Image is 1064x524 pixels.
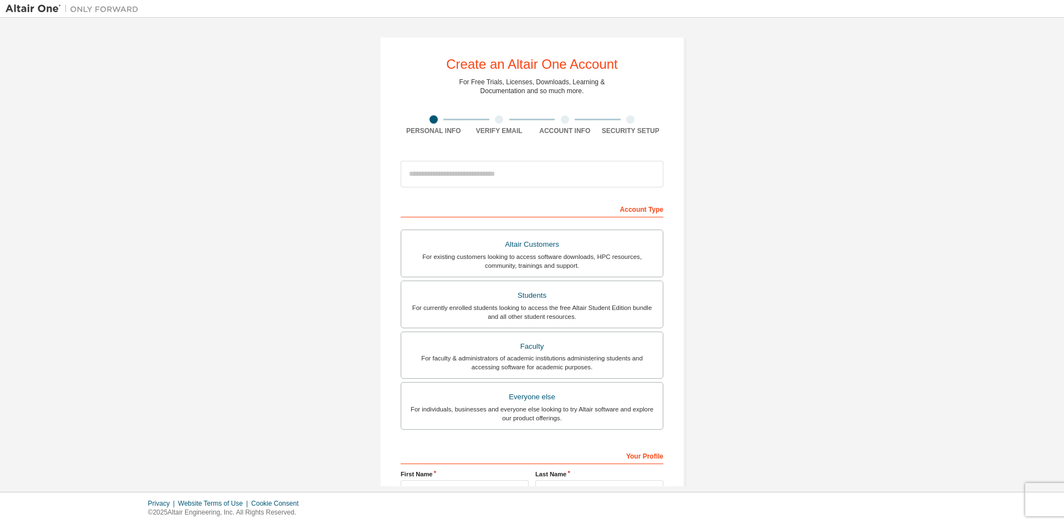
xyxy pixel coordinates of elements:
div: For existing customers looking to access software downloads, HPC resources, community, trainings ... [408,252,656,270]
div: For currently enrolled students looking to access the free Altair Student Edition bundle and all ... [408,303,656,321]
div: Students [408,288,656,303]
div: For individuals, businesses and everyone else looking to try Altair software and explore our prod... [408,405,656,423]
div: Altair Customers [408,237,656,252]
div: Faculty [408,339,656,354]
div: Your Profile [401,446,663,464]
div: Everyone else [408,389,656,405]
p: © 2025 Altair Engineering, Inc. All Rights Reserved. [148,508,305,517]
div: Privacy [148,499,178,508]
div: Account Type [401,200,663,217]
div: Account Info [532,126,598,135]
img: Altair One [6,3,144,14]
label: Last Name [535,470,663,479]
div: Website Terms of Use [178,499,251,508]
div: Security Setup [598,126,664,135]
label: First Name [401,470,529,479]
div: Cookie Consent [251,499,305,508]
div: For faculty & administrators of academic institutions administering students and accessing softwa... [408,354,656,372]
div: Verify Email [467,126,533,135]
div: Personal Info [401,126,467,135]
div: For Free Trials, Licenses, Downloads, Learning & Documentation and so much more. [459,78,605,95]
div: Create an Altair One Account [446,58,618,71]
